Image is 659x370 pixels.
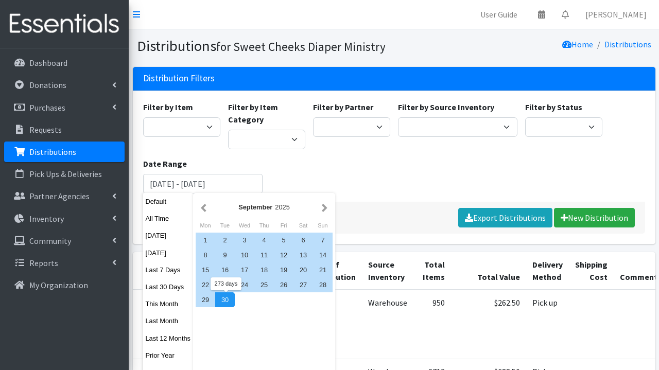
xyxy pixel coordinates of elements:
button: Last Month [143,313,194,328]
td: 97449 [133,290,174,359]
div: 5 [274,233,293,248]
button: Last 12 Months [143,331,194,346]
div: 18 [254,262,274,277]
div: 27 [293,277,313,292]
th: Total Value [451,252,526,290]
div: 29 [196,292,215,307]
div: 23 [215,277,235,292]
div: 10 [235,248,254,262]
div: 8 [196,248,215,262]
a: Export Distributions [458,208,552,227]
p: Pick Ups & Deliveries [29,169,102,179]
span: 2025 [275,203,289,211]
div: 3 [235,233,254,248]
div: Sunday [313,219,333,232]
a: My Organization [4,275,125,295]
p: Dashboard [29,58,67,68]
button: Default [143,194,194,209]
div: 1 [196,233,215,248]
a: Home [562,39,593,49]
a: Reports [4,253,125,273]
p: Inventory [29,214,64,224]
div: 30 [215,292,235,307]
div: 20 [293,262,313,277]
a: Pick Ups & Deliveries [4,164,125,184]
h1: Distributions [137,37,390,55]
p: Purchases [29,102,65,113]
label: Filter by Item [143,101,193,113]
p: Requests [29,125,62,135]
div: 24 [235,277,254,292]
td: Pick up [526,290,569,359]
a: Distributions [604,39,651,49]
div: Friday [274,219,293,232]
a: [PERSON_NAME] [577,4,655,25]
div: 16 [215,262,235,277]
div: 19 [274,262,293,277]
div: 17 [235,262,254,277]
a: Inventory [4,208,125,229]
a: Partner Agencies [4,186,125,206]
label: Filter by Partner [313,101,373,113]
th: Source Inventory [362,252,413,290]
div: 14 [313,248,333,262]
img: HumanEssentials [4,7,125,41]
button: This Month [143,296,194,311]
th: Shipping Cost [569,252,614,290]
p: Donations [29,80,66,90]
div: 25 [254,277,274,292]
label: Filter by Status [525,101,582,113]
th: Total Items [413,252,451,290]
button: [DATE] [143,228,194,243]
div: Tuesday [215,219,235,232]
label: Filter by Item Category [228,101,305,126]
div: 7 [313,233,333,248]
button: Last 7 Days [143,262,194,277]
p: Partner Agencies [29,191,90,201]
div: 15 [196,262,215,277]
button: Last 30 Days [143,279,194,294]
div: 4 [254,233,274,248]
td: Warehouse [362,290,413,359]
label: Date Range [143,157,187,170]
div: 6 [293,233,313,248]
a: Distributions [4,142,125,162]
h3: Distribution Filters [143,73,215,84]
p: My Organization [29,280,88,290]
div: Saturday [293,219,313,232]
th: ID [133,252,174,290]
input: January 1, 2011 - December 31, 2011 [143,174,263,193]
strong: September [238,203,272,211]
div: Wednesday [235,219,254,232]
div: 28 [313,277,333,292]
td: 950 [413,290,451,359]
a: New Distribution [554,208,635,227]
div: 13 [293,248,313,262]
a: Purchases [4,97,125,118]
p: Community [29,236,71,246]
a: Donations [4,75,125,95]
small: for Sweet Cheeks Diaper Ministry [216,39,386,54]
div: 22 [196,277,215,292]
label: Filter by Source Inventory [398,101,494,113]
div: 26 [274,277,293,292]
div: 2 [215,233,235,248]
a: Dashboard [4,52,125,73]
button: Prior Year [143,348,194,363]
a: Community [4,231,125,251]
button: All Time [143,211,194,226]
a: User Guide [472,4,526,25]
div: 9 [215,248,235,262]
div: 12 [274,248,293,262]
a: Requests [4,119,125,140]
button: [DATE] [143,245,194,260]
div: Monday [196,219,215,232]
div: Thursday [254,219,274,232]
p: Reports [29,258,58,268]
div: 11 [254,248,274,262]
p: Distributions [29,147,76,157]
div: 21 [313,262,333,277]
th: Delivery Method [526,252,569,290]
td: $262.50 [451,290,526,359]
